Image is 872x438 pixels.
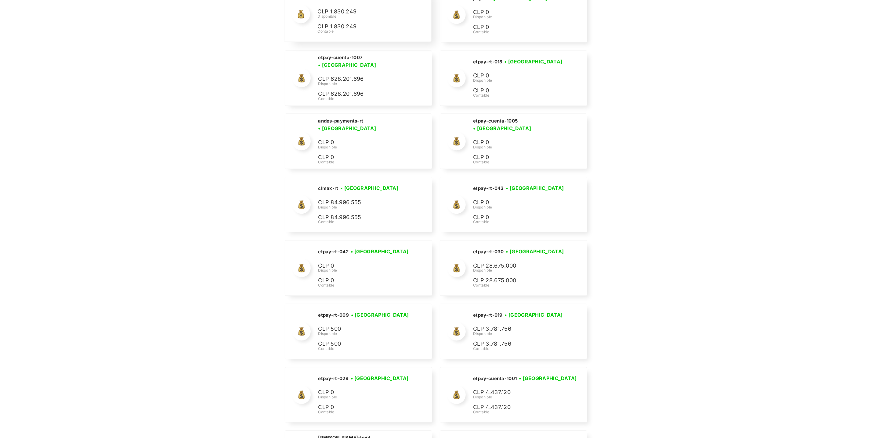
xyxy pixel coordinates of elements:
[318,138,410,147] p: CLP 0
[318,268,411,273] div: Disponible
[318,346,411,351] div: Contable
[473,14,565,20] div: Disponible
[318,331,411,337] div: Disponible
[473,346,565,351] div: Contable
[318,262,410,270] p: CLP 0
[473,276,565,285] p: CLP 28.675.000
[473,331,565,337] div: Disponible
[473,78,565,83] div: Disponible
[318,403,410,412] p: CLP 0
[473,268,566,273] div: Disponible
[318,205,410,210] div: Disponible
[318,153,410,162] p: CLP 0
[318,394,411,400] div: Disponible
[473,118,518,124] h2: etpay-cuenta-1005
[318,55,363,61] h2: etpay-cuenta-1007
[317,7,409,16] p: CLP 1.830.249
[318,96,424,101] div: Contable
[318,159,424,165] div: Contable
[473,144,579,150] div: Disponible
[318,219,410,225] div: Contable
[317,14,409,19] div: Disponible
[473,185,504,191] h2: etpay-rt-043
[318,312,349,318] h2: etpay-rt-009
[473,340,565,348] p: CLP 3.781.756
[473,71,565,80] p: CLP 0
[318,249,349,255] h2: etpay-rt-042
[505,311,563,319] h3: • [GEOGRAPHIC_DATA]
[351,248,409,255] h3: • [GEOGRAPHIC_DATA]
[473,283,566,288] div: Contable
[473,8,565,17] p: CLP 0
[318,388,410,397] p: CLP 0
[473,376,517,382] h2: etpay-cuenta-1001
[473,388,565,397] p: CLP 4.437.120
[318,276,410,285] p: CLP 0
[473,159,579,165] div: Contable
[318,75,410,84] p: CLP 628.201.696
[473,325,565,333] p: CLP 3.781.756
[351,375,409,382] h3: • [GEOGRAPHIC_DATA]
[318,325,410,333] p: CLP 500
[473,93,565,98] div: Contable
[318,198,410,207] p: CLP 84.996.555
[473,198,565,207] p: CLP 0
[506,248,564,255] h3: • [GEOGRAPHIC_DATA]
[473,59,502,65] h2: etpay-rt-015
[318,125,376,132] h3: • [GEOGRAPHIC_DATA]
[473,213,565,222] p: CLP 0
[318,118,363,124] h2: andes-payments-rt
[318,409,411,415] div: Contable
[519,375,577,382] h3: • [GEOGRAPHIC_DATA]
[318,376,349,382] h2: etpay-rt-029
[473,23,565,32] p: CLP 0
[505,58,563,65] h3: • [GEOGRAPHIC_DATA]
[506,184,564,192] h3: • [GEOGRAPHIC_DATA]
[318,81,424,87] div: Disponible
[317,22,409,31] p: CLP 1.830.249
[317,29,409,34] div: Contable
[318,340,410,348] p: CLP 500
[473,125,531,132] h3: • [GEOGRAPHIC_DATA]
[473,403,565,412] p: CLP 4.437.120
[473,219,566,225] div: Contable
[318,90,410,98] p: CLP 628.201.696
[318,144,424,150] div: Disponible
[318,283,411,288] div: Contable
[341,184,399,192] h3: • [GEOGRAPHIC_DATA]
[473,29,565,35] div: Contable
[473,312,503,318] h2: etpay-rt-019
[318,61,376,69] h3: • [GEOGRAPHIC_DATA]
[473,394,579,400] div: Disponible
[473,138,565,147] p: CLP 0
[473,249,504,255] h2: etpay-rt-030
[473,205,566,210] div: Disponible
[473,86,565,95] p: CLP 0
[318,185,338,191] h2: clmax-rt
[473,153,565,162] p: CLP 0
[473,409,579,415] div: Contable
[473,262,565,270] p: CLP 28.675.000
[318,213,410,222] p: CLP 84.996.555
[351,311,409,319] h3: • [GEOGRAPHIC_DATA]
